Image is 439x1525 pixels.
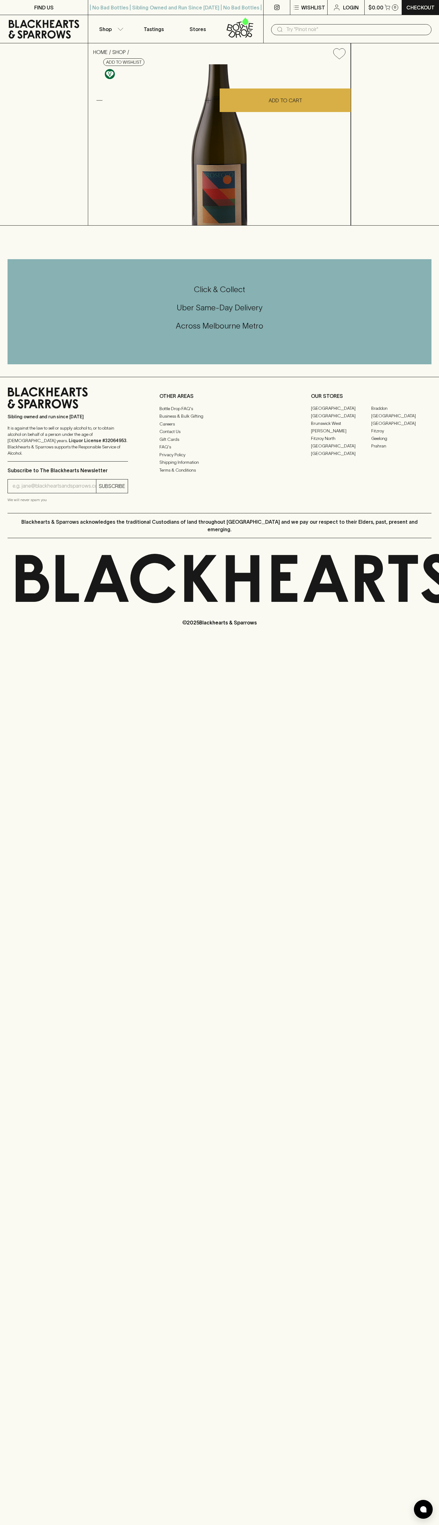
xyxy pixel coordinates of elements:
p: Wishlist [301,4,325,11]
a: Business & Bulk Gifting [159,413,280,420]
a: [GEOGRAPHIC_DATA] [371,420,431,427]
a: Bottle Drop FAQ's [159,405,280,412]
a: FAQ's [159,443,280,451]
p: Sibling owned and run since [DATE] [8,414,128,420]
a: Terms & Conditions [159,466,280,474]
a: Careers [159,420,280,428]
a: Fitzroy North [311,435,371,442]
a: [GEOGRAPHIC_DATA] [371,412,431,420]
a: Tastings [132,15,176,43]
button: Add to wishlist [103,58,144,66]
h5: Uber Same-Day Delivery [8,302,431,313]
a: Gift Cards [159,436,280,443]
p: Shop [99,25,112,33]
p: Login [343,4,359,11]
a: [GEOGRAPHIC_DATA] [311,442,371,450]
a: Geelong [371,435,431,442]
a: Prahran [371,442,431,450]
button: Add to wishlist [331,46,348,62]
p: OUR STORES [311,392,431,400]
a: Contact Us [159,428,280,436]
img: 19940.png [88,64,351,225]
div: Call to action block [8,259,431,364]
p: It is against the law to sell or supply alcohol to, or to obtain alcohol on behalf of a person un... [8,425,128,456]
p: ADD TO CART [269,97,302,104]
img: bubble-icon [420,1506,426,1512]
p: SUBSCRIBE [99,482,125,490]
a: Made without the use of any animal products. [103,67,116,81]
a: Fitzroy [371,427,431,435]
p: Checkout [406,4,435,11]
button: ADD TO CART [220,88,351,112]
h5: Across Melbourne Metro [8,321,431,331]
p: OTHER AREAS [159,392,280,400]
a: HOME [93,49,108,55]
p: Tastings [144,25,164,33]
a: SHOP [112,49,126,55]
input: e.g. jane@blackheartsandsparrows.com.au [13,481,96,491]
a: Shipping Information [159,459,280,466]
p: Subscribe to The Blackhearts Newsletter [8,467,128,474]
p: Blackhearts & Sparrows acknowledges the traditional Custodians of land throughout [GEOGRAPHIC_DAT... [12,518,427,533]
a: Stores [176,15,220,43]
a: Privacy Policy [159,451,280,458]
p: $0.00 [368,4,383,11]
a: [PERSON_NAME] [311,427,371,435]
input: Try "Pinot noir" [286,24,426,35]
p: Stores [190,25,206,33]
button: Shop [88,15,132,43]
strong: Liquor License #32064953 [69,438,126,443]
a: [GEOGRAPHIC_DATA] [311,412,371,420]
img: Vegan [105,69,115,79]
a: [GEOGRAPHIC_DATA] [311,405,371,412]
a: Braddon [371,405,431,412]
p: 0 [394,6,396,9]
a: [GEOGRAPHIC_DATA] [311,450,371,457]
a: Brunswick West [311,420,371,427]
p: We will never spam you [8,497,128,503]
h5: Click & Collect [8,284,431,295]
p: FIND US [34,4,54,11]
button: SUBSCRIBE [96,479,128,493]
